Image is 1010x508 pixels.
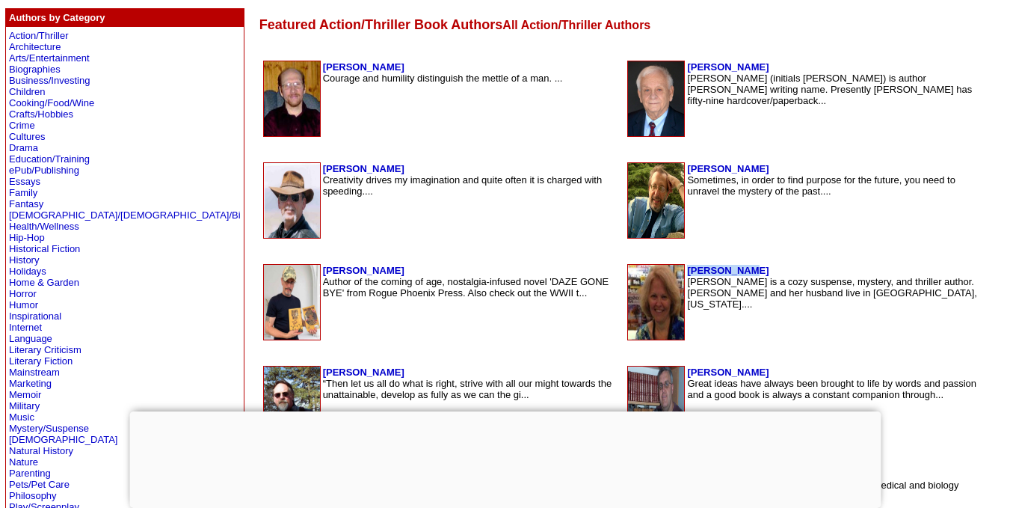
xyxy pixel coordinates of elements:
a: Mystery/Suspense [9,423,89,434]
a: History [9,254,39,266]
a: ePub/Publishing [9,165,79,176]
a: [PERSON_NAME] [323,61,404,73]
a: [PERSON_NAME] [687,61,769,73]
a: Children [9,86,45,97]
font: I'm a doctor who writes bestselling popular medical and biology based books as well as best-selli... [687,480,958,502]
a: Literary Criticism [9,344,81,355]
iframe: Advertisement [129,411,881,504]
font: Great ideas have always been brought to life by words and passion and a good book is always a con... [687,378,976,400]
a: Home & Garden [9,277,79,288]
a: Essays [9,176,40,187]
a: Natural History [9,445,73,456]
img: 125702.jpg [628,367,684,441]
a: Internet [9,322,42,333]
a: Hip-Hop [9,232,45,243]
a: All Action/Thriller Authors [502,17,650,32]
a: [PERSON_NAME] [323,367,404,378]
a: Parenting [9,468,51,479]
a: Drama [9,142,38,153]
a: Marketing [9,378,52,389]
a: Crafts/Hobbies [9,108,73,120]
font: Creativity drives my imagination and quite often it is charged with speeding.... [323,174,603,197]
a: Health/Wellness [9,221,79,232]
a: [PERSON_NAME] [687,265,769,276]
a: Mainstream [9,367,60,378]
a: Philosophy [9,490,57,501]
a: Arts/Entertainment [9,52,90,64]
a: [PERSON_NAME] [687,163,769,174]
font: “Then let us all do what is right, strive with all our might towards the unattainable, develop as... [323,378,612,400]
img: 38787.jpg [628,163,684,238]
img: 14713.jpg [264,163,320,238]
img: 7387.jpg [264,265,320,340]
font: Sometimes, in order to find purpose for the future, you need to unravel the mystery of the past.... [687,174,955,197]
a: Architecture [9,41,61,52]
font: [PERSON_NAME] is a cozy suspense, mystery, and thriller author. [PERSON_NAME] and her husband liv... [687,276,977,310]
font: All Action/Thriller Authors [502,19,650,31]
font: Featured Action/Thriller Book Authors [259,17,503,32]
img: 4037.jpg [264,61,320,136]
a: Family [9,187,37,198]
font: Author of the coming of age, nostalgia-infused novel 'DAZE GONE BYE' from Rogue Phoenix Press. Al... [323,276,609,299]
img: 187385.jpg [628,265,684,340]
a: Cooking/Food/Wine [9,97,94,108]
a: Cultures [9,131,45,142]
a: Literary Fiction [9,355,73,367]
a: Nature [9,456,38,468]
a: Crime [9,120,35,131]
a: [PERSON_NAME] [323,265,404,276]
a: Military [9,400,40,411]
a: Historical Fiction [9,243,80,254]
a: Humor [9,299,38,310]
img: 38577.jpg [264,367,320,441]
a: Music [9,411,34,423]
img: 3201.jpg [628,61,684,136]
a: Biographies [9,64,61,75]
font: Courage and humility distinguish the mettle of a man. ... [323,73,563,84]
a: [DEMOGRAPHIC_DATA] [9,434,117,445]
b: Authors by Category [9,12,105,23]
a: [DEMOGRAPHIC_DATA]/[DEMOGRAPHIC_DATA]/Bi [9,209,241,221]
a: Pets/Pet Care [9,479,70,490]
a: Action/Thriller [9,30,68,41]
a: Education/Training [9,153,90,165]
a: Inspirational [9,310,61,322]
a: [PERSON_NAME] [323,163,404,174]
a: Business/Investing [9,75,90,86]
a: Holidays [9,266,46,277]
font: [PERSON_NAME] (initials [PERSON_NAME]) is author [PERSON_NAME] writing name. Presently [PERSON_NA... [687,73,972,106]
a: Memoir [9,389,41,400]
a: [PERSON_NAME] [687,367,769,378]
a: Fantasy [9,198,43,209]
a: Language [9,333,52,344]
a: Horror [9,288,37,299]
